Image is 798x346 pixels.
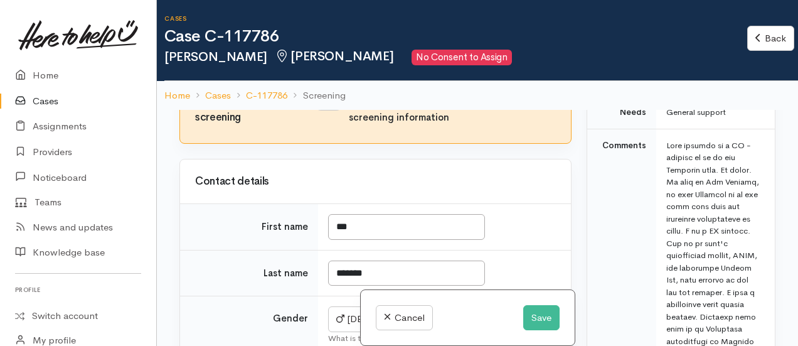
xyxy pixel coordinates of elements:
label: First name [262,220,308,234]
h3: Consent to start screening [195,100,314,124]
div: What is the gender of the person asking for help? [328,332,556,345]
label: Gender [273,311,308,326]
span: No Consent to Assign [412,50,512,65]
label: Last name [263,266,308,281]
h1: Case C-117786 [164,28,747,46]
a: C-117786 [246,89,287,103]
button: Save [523,305,560,331]
div: [DEMOGRAPHIC_DATA] [336,312,447,327]
h2: [PERSON_NAME] [164,50,747,65]
h6: Cases [164,15,747,22]
h3: Contact details [195,176,556,188]
nav: breadcrumb [157,81,798,111]
a: Cases [205,89,231,103]
li: Screening [287,89,345,103]
h6: Profile [15,281,141,298]
a: Cancel [376,305,433,331]
td: Needs [587,96,656,129]
div: General support [666,106,760,119]
span: [PERSON_NAME] [275,48,393,64]
a: Home [164,89,190,103]
a: Back [747,26,794,51]
button: Male [328,306,466,332]
label: I have been given consent to capture screening information [349,96,556,124]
